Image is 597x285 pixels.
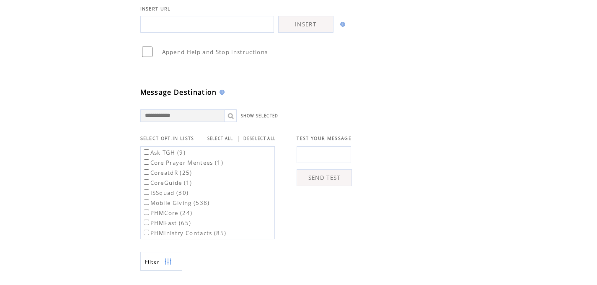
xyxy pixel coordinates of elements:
[144,169,149,175] input: CoreatdR (25)
[142,149,186,156] label: Ask TGH (9)
[278,16,333,33] a: INSERT
[217,90,225,95] img: help.gif
[207,136,233,141] a: SELECT ALL
[140,6,171,12] span: INSERT URL
[297,135,351,141] span: TEST YOUR MESSAGE
[144,179,149,185] input: CoreGuide (1)
[145,258,160,265] span: Show filters
[237,135,240,142] span: |
[297,169,352,186] a: SEND TEST
[142,159,224,166] label: Core Prayer Mentees (1)
[142,229,227,237] label: PHMinistry Contacts (85)
[142,169,192,176] label: CoreatdR (25)
[144,210,149,215] input: PHMCore (24)
[140,135,194,141] span: SELECT OPT-IN LISTS
[144,159,149,165] input: Core Prayer Mentees (1)
[142,219,191,227] label: PHMFast (65)
[140,88,217,97] span: Message Destination
[144,220,149,225] input: PHMFast (65)
[142,209,193,217] label: PHMCore (24)
[144,189,149,195] input: ISSquad (30)
[140,252,182,271] a: Filter
[164,252,172,271] img: filters.png
[142,199,210,207] label: Mobile Giving (538)
[144,199,149,205] input: Mobile Giving (538)
[243,136,276,141] a: DESELECT ALL
[144,149,149,155] input: Ask TGH (9)
[338,22,345,27] img: help.gif
[142,179,192,187] label: CoreGuide (1)
[241,113,279,119] a: SHOW SELECTED
[142,189,189,197] label: ISSquad (30)
[162,48,268,56] span: Append Help and Stop instructions
[144,230,149,235] input: PHMinistry Contacts (85)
